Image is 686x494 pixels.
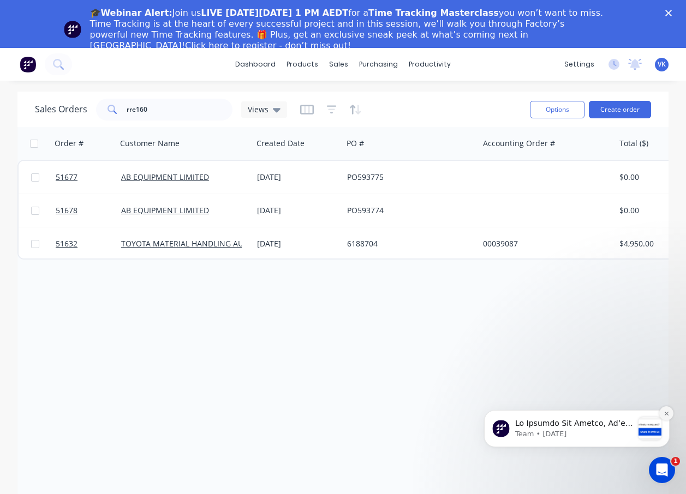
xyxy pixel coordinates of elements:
img: Profile image for Team [25,79,42,96]
h1: Sales Orders [35,104,87,115]
div: Customer Name [120,138,180,149]
a: Click here to register - don’t miss out! [185,40,351,51]
div: PO593774 [347,205,468,216]
div: 6188704 [347,238,468,249]
span: Views [248,104,269,115]
div: PO593775 [347,172,468,183]
div: productivity [403,56,456,73]
span: 51632 [56,238,77,249]
span: 51678 [56,205,77,216]
div: $0.00 [619,205,683,216]
div: products [281,56,324,73]
b: Time Tracking Masterclass [368,8,499,18]
button: Options [530,101,584,118]
iframe: Intercom live chat [649,457,675,483]
span: 51677 [56,172,77,183]
div: Order # [55,138,83,149]
div: Accounting Order # [483,138,555,149]
div: sales [324,56,354,73]
div: Close [665,10,676,16]
span: 1 [671,457,680,466]
img: Factory [20,56,36,73]
div: Total ($) [619,138,648,149]
div: $4,950.00 [619,238,683,249]
div: settings [559,56,600,73]
span: VK [658,59,666,69]
input: Search... [127,99,233,121]
div: PO # [347,138,364,149]
div: $0.00 [619,172,683,183]
a: dashboard [230,56,281,73]
div: Created Date [256,138,305,149]
b: 🎓Webinar Alert: [90,8,172,18]
iframe: Intercom notifications message [468,341,686,465]
div: [DATE] [257,172,338,183]
p: Message from Team, sent 1w ago [47,88,165,98]
b: LIVE [DATE][DATE] 1 PM AEDT [201,8,348,18]
a: 51678 [56,194,121,227]
a: 51677 [56,161,121,194]
div: purchasing [354,56,403,73]
a: AB EQUIPMENT LIMITED [121,172,209,182]
div: [DATE] [257,205,338,216]
div: Join us for a you won’t want to miss. Time Tracking is at the heart of every successful project a... [90,8,605,51]
div: message notification from Team, 1w ago. Hi Factory Pro Vishnu, We’ve rolled out some exciting upd... [16,69,202,106]
button: Dismiss notification [192,65,206,79]
a: 51632 [56,227,121,260]
a: TOYOTA MATERIAL HANDLING AUST P/L-DANDENONG STH [121,238,334,249]
button: Create order [589,101,651,118]
a: AB EQUIPMENT LIMITED [121,205,209,215]
img: Profile image for Team [64,21,81,38]
div: [DATE] [257,238,338,249]
div: 00039087 [483,238,604,249]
